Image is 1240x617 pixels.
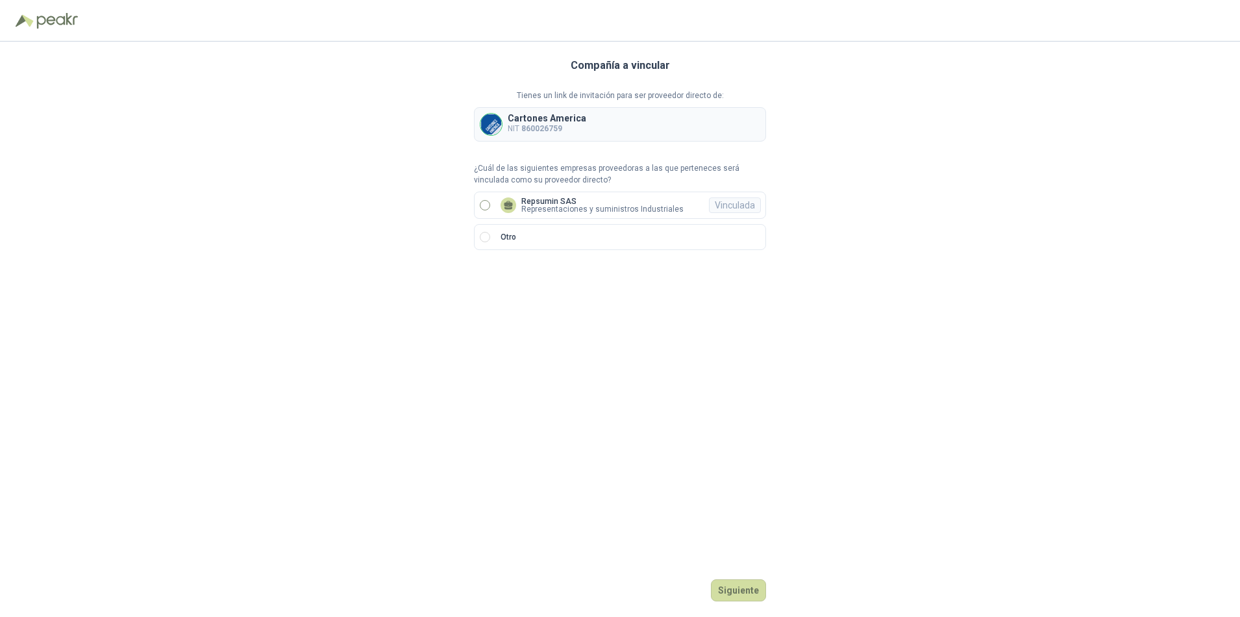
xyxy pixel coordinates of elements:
p: Representaciones y suministros Industriales [521,205,684,213]
img: Company Logo [480,114,502,135]
p: NIT [508,123,586,135]
p: Otro [501,231,516,244]
p: Repsumin SAS [521,197,684,205]
h3: Compañía a vincular [571,57,670,74]
p: Cartones America [508,114,586,123]
p: ¿Cuál de las siguientes empresas proveedoras a las que perteneces será vinculada como su proveedo... [474,162,766,187]
b: 860026759 [521,124,562,133]
img: Logo [16,14,34,27]
button: Siguiente [711,579,766,601]
div: Vinculada [709,197,761,213]
p: Tienes un link de invitación para ser proveedor directo de: [474,90,766,102]
img: Peakr [36,13,78,29]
